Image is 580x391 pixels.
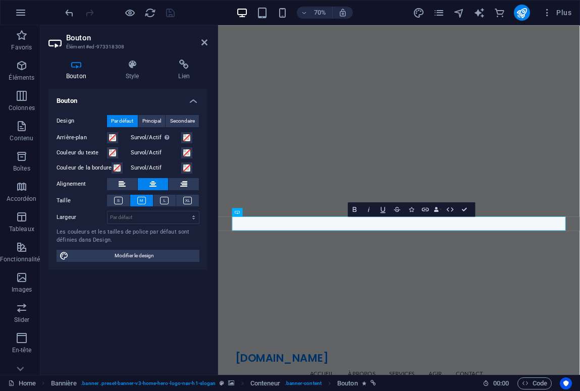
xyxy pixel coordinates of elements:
i: Pages (Ctrl+Alt+S) [433,7,445,19]
span: Cliquez pour sélectionner. Double-cliquez pour modifier. [250,377,281,389]
h4: Lien [161,60,207,81]
button: navigator [453,7,465,19]
button: Modifier le design [57,250,199,262]
button: Confirm (⌘+⏎) [458,202,471,216]
button: design [413,7,425,19]
button: text_generator [473,7,486,19]
i: Cet élément contient un arrière-plan. [228,380,234,386]
span: Plus [542,8,571,18]
button: Data Bindings [433,202,443,216]
span: Principal [142,115,161,127]
p: Contenu [10,134,33,142]
h2: Bouton [66,33,207,42]
i: Cet élément est une présélection personnalisable. [220,380,224,386]
p: Boîtes [13,164,30,173]
i: Cet élément a un lien. [371,380,376,386]
p: Accordéon [7,195,36,203]
button: publish [514,5,530,21]
p: Tableaux [9,225,34,233]
button: Underline (⌘U) [377,202,390,216]
span: Secondaire [170,115,195,127]
h4: Bouton [48,60,108,81]
label: Survol/Actif [131,132,181,144]
button: reload [144,7,156,19]
span: Cliquez pour sélectionner. Double-cliquez pour modifier. [337,377,358,389]
h4: Bouton [48,89,207,107]
button: Principal [138,115,166,127]
button: HTML [444,202,457,216]
span: Modifier le design [72,250,196,262]
a: Cliquez pour annuler la sélection. Double-cliquez pour ouvrir Pages. [8,377,36,389]
button: pages [433,7,445,19]
label: Design [57,115,107,127]
button: Link [419,202,433,216]
i: Cet élément contient une animation. [362,380,366,386]
nav: breadcrumb [51,377,376,389]
button: Cliquez ici pour quitter le mode Aperçu et poursuivre l'édition. [124,7,136,19]
p: Favoris [11,43,32,51]
div: Les couleurs et les tailles de police par défaut sont définies dans Design. [57,228,199,245]
button: undo [63,7,75,19]
i: Design (Ctrl+Alt+Y) [413,7,425,19]
i: Lors du redimensionnement, ajuster automatiquement le niveau de zoom en fonction de l'appareil sé... [338,8,347,17]
span: : [500,379,502,387]
button: Strikethrough [391,202,404,216]
button: Secondaire [166,115,199,127]
i: AI Writer [473,7,485,19]
button: Italic (⌘I) [362,202,376,216]
p: Images [12,286,32,294]
button: Par défaut [107,115,138,127]
span: 00 00 [493,377,509,389]
label: Survol/Actif [131,147,181,159]
i: Actualiser la page [144,7,156,19]
label: Couleur de la bordure [57,162,112,174]
button: Plus [538,5,575,21]
span: Code [522,377,547,389]
label: Taille [57,195,107,207]
h6: Durée de la session [483,377,509,389]
i: Annuler : Modifier le texte (Ctrl+Z) [64,7,75,19]
button: 70% [297,7,333,19]
label: Couleur du texte [57,147,107,159]
button: Usercentrics [560,377,572,389]
p: Éléments [9,74,34,82]
button: Code [517,377,552,389]
button: Bold (⌘B) [348,202,362,216]
span: Cliquez pour sélectionner. Double-cliquez pour modifier. [51,377,77,389]
i: Navigateur [453,7,465,19]
h6: 70% [312,7,328,19]
label: Alignement [57,178,107,190]
p: En-tête [12,346,31,354]
span: Par défaut [111,115,133,127]
label: Survol/Actif [131,162,181,174]
span: . banner-content [285,377,322,389]
i: E-commerce [494,7,505,19]
label: Arrière-plan [57,132,107,144]
button: commerce [494,7,506,19]
p: Slider [14,316,30,324]
p: Colonnes [9,104,35,112]
h4: Style [108,60,161,81]
span: . banner .preset-banner-v3-home-hero-logo-nav-h1-slogan [81,377,216,389]
label: Largeur [57,214,107,220]
h3: Élément #ed-973318308 [66,42,187,51]
button: Icons [405,202,418,216]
